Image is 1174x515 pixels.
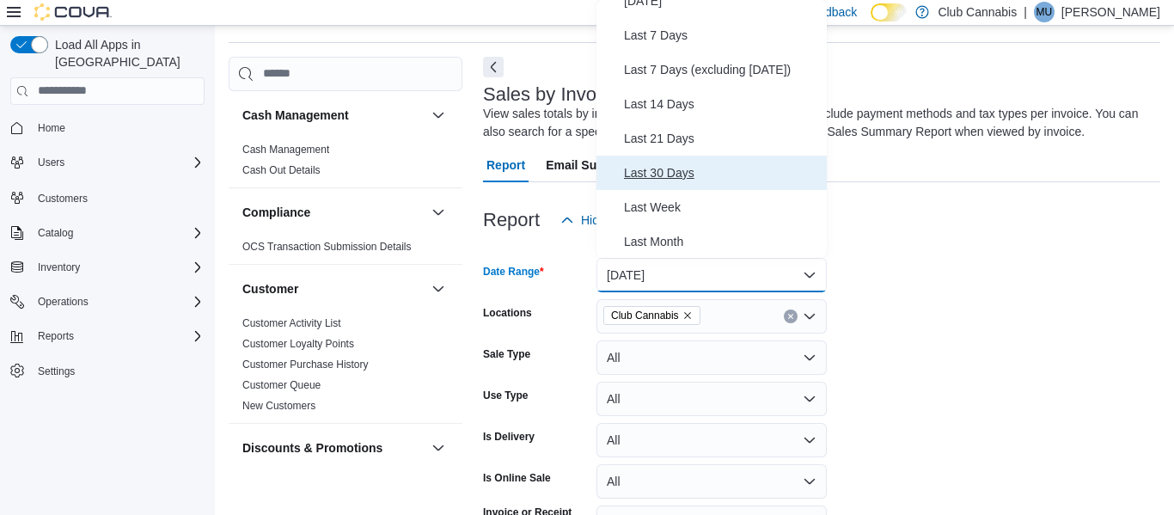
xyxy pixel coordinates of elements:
span: Email Subscription [546,148,655,182]
span: Club Cannabis [603,306,700,325]
div: Mavis Upson [1034,2,1055,22]
h3: Customer [242,280,298,297]
button: Compliance [242,204,425,221]
button: Cash Management [242,107,425,124]
button: Customers [3,185,211,210]
div: Cash Management [229,139,462,187]
button: Cash Management [428,105,449,126]
button: Reports [3,324,211,348]
a: Cash Management [242,144,329,156]
a: OCS Transaction Submission Details [242,241,412,253]
span: Customers [31,187,205,208]
span: Customer Loyalty Points [242,337,354,351]
span: Last Week [624,197,820,218]
p: | [1024,2,1027,22]
span: Operations [38,295,89,309]
span: Catalog [31,223,205,243]
span: Report [486,148,525,182]
button: Users [3,150,211,175]
div: Compliance [229,236,462,264]
span: Inventory [38,261,80,274]
button: Catalog [31,223,80,243]
a: Home [31,118,72,138]
button: Open list of options [803,310,816,323]
button: Inventory [31,257,87,278]
span: Reports [31,326,205,346]
button: All [596,423,827,457]
span: Home [38,121,65,135]
span: Discounts [242,475,288,489]
button: Settings [3,359,211,383]
button: Compliance [428,202,449,223]
a: Customer Purchase History [242,359,369,371]
label: Locations [483,306,532,320]
span: Feedback [804,3,857,21]
h3: Discounts & Promotions [242,439,382,457]
button: Operations [31,291,95,312]
button: Inventory [3,255,211,279]
span: New Customers [242,399,315,413]
button: Catalog [3,221,211,245]
button: Discounts & Promotions [242,439,425,457]
span: Customer Queue [242,378,321,392]
span: Settings [38,365,75,378]
span: Operations [31,291,205,312]
button: [DATE] [596,258,827,292]
span: OCS Transaction Submission Details [242,240,412,254]
button: Hide Parameters [553,203,678,237]
span: Cash Management [242,143,329,156]
button: Operations [3,290,211,314]
a: Customers [31,188,95,209]
button: All [596,464,827,499]
h3: Compliance [242,204,310,221]
button: All [596,340,827,375]
span: Last 21 Days [624,128,820,149]
button: Users [31,152,71,173]
span: Last Month [624,231,820,252]
label: Date Range [483,265,544,279]
span: Last 7 Days (excluding [DATE]) [624,59,820,80]
span: Customers [38,192,88,205]
span: Users [38,156,64,169]
span: Customer Activity List [242,316,341,330]
label: Is Online Sale [483,471,551,485]
button: Clear input [784,310,798,323]
span: Last 30 Days [624,162,820,183]
h3: Cash Management [242,107,349,124]
label: Is Delivery [483,430,535,444]
a: Settings [31,361,82,382]
nav: Complex example [10,108,205,428]
label: Use Type [483,389,528,402]
p: [PERSON_NAME] [1061,2,1160,22]
div: View sales totals by invoice for a specified date range. Details include payment methods and tax ... [483,105,1152,141]
span: Home [31,117,205,138]
img: Cova [34,3,112,21]
span: Last 7 Days [624,25,820,46]
span: Last 14 Days [624,94,820,114]
h3: Sales by Invoice [483,84,621,105]
a: Customer Queue [242,379,321,391]
input: Dark Mode [871,3,907,21]
button: Home [3,115,211,140]
button: Customer [242,280,425,297]
a: Cash Out Details [242,164,321,176]
h3: Report [483,210,540,230]
button: Reports [31,326,81,346]
span: Settings [31,360,205,382]
button: Next [483,57,504,77]
span: Catalog [38,226,73,240]
span: Load All Apps in [GEOGRAPHIC_DATA] [48,36,205,71]
span: Reports [38,329,74,343]
span: Inventory [31,257,205,278]
a: Discounts [242,476,288,488]
span: Cash Out Details [242,163,321,177]
span: Users [31,152,205,173]
a: Customer Activity List [242,317,341,329]
a: Customer Loyalty Points [242,338,354,350]
button: All [596,382,827,416]
a: New Customers [242,400,315,412]
button: Remove Club Cannabis from selection in this group [682,310,693,321]
button: Discounts & Promotions [428,438,449,458]
span: Club Cannabis [611,307,679,324]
